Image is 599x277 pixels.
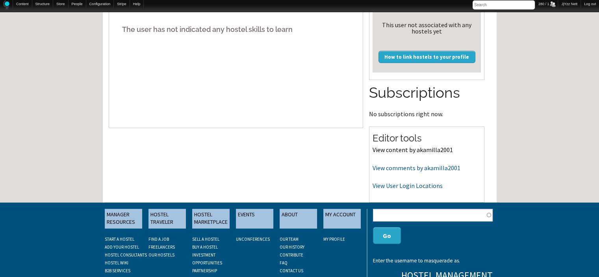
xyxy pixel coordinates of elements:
[192,244,218,250] a: BUY A HOSTEL
[378,51,475,63] a: How to link hostels to your profile
[105,209,142,229] a: MANAGER RESOURCES
[148,252,174,258] a: OUR HOSTELS
[192,252,222,266] a: INVESTMENT OPPORTUNITIES
[280,252,303,258] a: CONTRIBUTE
[373,132,481,145] h2: Editor tools
[280,244,304,250] a: OUR HISTORY
[369,83,484,103] h2: Subscriptions
[115,17,357,41] h5: The user has not indicated any hostel skills to learn
[105,236,134,242] a: START A HOSTEL
[373,164,460,172] a: View comments by akamilla2001
[373,258,492,264] div: Enter the username to masquerade as.
[148,236,169,242] a: FIND A JOB
[280,260,287,266] a: FAQ
[369,83,484,117] section: No subscriptions right now.
[373,146,453,154] a: View content by akamilla2001
[236,209,273,229] a: EVENTS
[105,268,130,273] a: B2B SERVICES
[192,209,230,229] a: HOSTEL MARKETPLACE
[236,236,270,242] a: UNCONFERENCES
[105,252,147,258] a: HOSTEL CONSULTANTS
[323,209,361,229] a: MY ACCOUNT
[105,260,128,266] a: HOSTEL WIKI
[323,236,345,242] a: My Profile
[148,209,186,229] a: HOSTEL TRAVELER
[373,182,443,190] a: View User Login Locations
[3,0,9,9] img: Home
[105,244,139,250] a: ADD YOUR HOSTEL
[192,236,219,242] a: SELL A HOSTEL
[280,268,303,273] a: CONTACT US
[373,227,401,244] button: Go
[148,244,175,250] a: FREELANCERS
[376,22,478,34] div: This user not associated with any hostels yet
[280,236,299,242] a: OUR TEAM
[280,209,317,229] a: ABOUT
[473,0,535,9] input: Search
